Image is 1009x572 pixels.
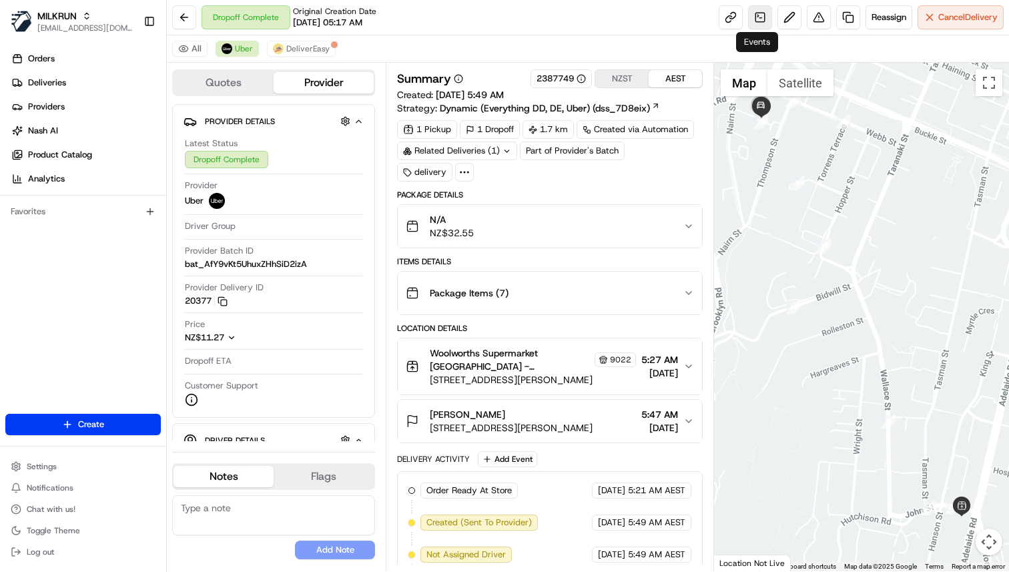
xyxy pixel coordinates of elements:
[397,73,451,85] h3: Summary
[440,101,660,115] a: Dynamic (Everything DD, DE, Uber) (dss_7D8eix)
[5,5,138,37] button: MILKRUNMILKRUN[EMAIL_ADDRESS][DOMAIN_NAME]
[598,517,625,529] span: [DATE]
[523,120,574,139] div: 1.7 km
[185,355,232,367] span: Dropoff ETA
[430,346,592,373] span: Woolworths Supermarket [GEOGRAPHIC_DATA] - [GEOGRAPHIC_DATA] Store Manager
[598,549,625,561] span: [DATE]
[817,239,831,254] div: 14
[126,262,214,276] span: API Documentation
[5,168,166,190] a: Analytics
[426,485,512,497] span: Order Ready At Store
[946,499,960,514] div: 12
[274,72,374,93] button: Provider
[13,264,24,274] div: 📗
[398,272,702,314] button: Package Items (7)
[13,127,37,152] img: 1736555255976-a54dd68f-1ca7-489b-9aae-adbdc363a1c4
[185,332,302,344] button: NZ$11.27
[60,141,184,152] div: We're available if you need us!
[430,213,474,226] span: N/A
[779,562,836,571] button: Keyboard shortcuts
[753,115,768,129] div: 15
[767,69,833,96] button: Show satellite imagery
[872,11,906,23] span: Reassign
[628,549,685,561] span: 5:49 AM AEST
[185,282,264,294] span: Provider Delivery ID
[172,41,208,57] button: All
[185,137,238,150] span: Latest Status
[925,563,944,570] a: Terms
[37,9,77,23] span: MILKRUN
[397,88,504,101] span: Created:
[13,53,243,75] p: Welcome 👋
[717,554,761,571] a: Open this area in Google Maps (opens a new window)
[397,454,470,465] div: Delivery Activity
[28,127,52,152] img: 4281594248423_2fcf9dad9f2a874258b8_72.png
[610,354,631,365] span: 9022
[28,149,92,161] span: Product Catalog
[174,466,274,487] button: Notes
[397,256,703,267] div: Items Details
[430,373,636,386] span: [STREET_ADDRESS][PERSON_NAME]
[274,466,374,487] button: Flags
[205,116,275,127] span: Provider Details
[5,48,166,69] a: Orders
[598,485,625,497] span: [DATE]
[577,120,694,139] a: Created via Automation
[5,120,166,141] a: Nash AI
[5,72,166,93] a: Deliveries
[5,500,161,519] button: Chat with us!
[790,176,805,190] div: 9
[430,421,593,435] span: [STREET_ADDRESS][PERSON_NAME]
[397,120,457,139] div: 1 Pickup
[786,93,801,107] div: 8
[174,72,274,93] button: Quotes
[736,32,778,52] div: Events
[918,5,1004,29] button: CancelDelivery
[267,41,336,57] button: DeliverEasy
[844,563,917,570] span: Map data ©2025 Google
[398,205,702,248] button: N/ANZ$32.55
[60,127,219,141] div: Start new chat
[5,457,161,476] button: Settings
[205,435,265,446] span: Driver Details
[440,101,650,115] span: Dynamic (Everything DD, DE, Uber) (dss_7D8eix)
[118,207,145,218] span: [DATE]
[185,380,258,392] span: Customer Support
[41,207,108,218] span: [PERSON_NAME]
[5,414,161,435] button: Create
[185,318,205,330] span: Price
[398,400,702,443] button: [PERSON_NAME][STREET_ADDRESS][PERSON_NAME]5:47 AM[DATE]
[5,144,166,166] a: Product Catalog
[628,485,685,497] span: 5:21 AM AEST
[938,11,998,23] span: Cancel Delivery
[185,180,218,192] span: Provider
[293,17,362,29] span: [DATE] 05:17 AM
[13,174,85,184] div: Past conversations
[185,332,224,343] span: NZ$11.27
[27,504,75,515] span: Chat with us!
[78,418,104,431] span: Create
[94,294,161,305] a: Powered byPylon
[641,353,678,366] span: 5:27 AM
[641,366,678,380] span: [DATE]
[28,53,55,65] span: Orders
[28,77,66,89] span: Deliveries
[235,43,253,54] span: Uber
[976,69,1002,96] button: Toggle fullscreen view
[27,461,57,472] span: Settings
[460,120,520,139] div: 1 Dropoff
[216,41,259,57] button: Uber
[537,73,586,85] button: 2387749
[184,110,364,132] button: Provider Details
[397,163,452,182] div: delivery
[649,70,702,87] button: AEST
[13,194,35,216] img: Abhishek Arora
[185,220,236,232] span: Driver Group
[5,96,166,117] a: Providers
[866,5,912,29] button: Reassign
[921,501,936,515] div: 13
[397,141,517,160] div: Related Deliveries (1)
[11,11,32,32] img: MILKRUN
